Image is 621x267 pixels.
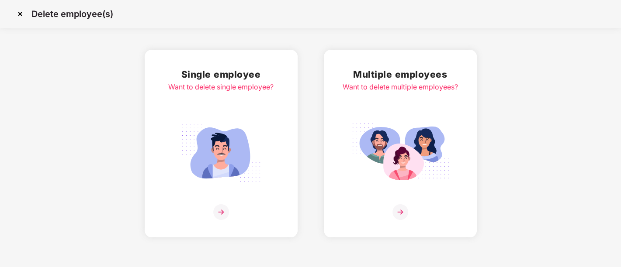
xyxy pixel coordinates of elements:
[172,119,270,187] img: svg+xml;base64,PHN2ZyB4bWxucz0iaHR0cDovL3d3dy53My5vcmcvMjAwMC9zdmciIGlkPSJTaW5nbGVfZW1wbG95ZWUiIH...
[213,204,229,220] img: svg+xml;base64,PHN2ZyB4bWxucz0iaHR0cDovL3d3dy53My5vcmcvMjAwMC9zdmciIHdpZHRoPSIzNiIgaGVpZ2h0PSIzNi...
[168,67,274,82] h2: Single employee
[343,82,458,92] div: Want to delete multiple employees?
[392,204,408,220] img: svg+xml;base64,PHN2ZyB4bWxucz0iaHR0cDovL3d3dy53My5vcmcvMjAwMC9zdmciIHdpZHRoPSIzNiIgaGVpZ2h0PSIzNi...
[343,67,458,82] h2: Multiple employees
[168,82,274,92] div: Want to delete single employee?
[13,7,27,21] img: svg+xml;base64,PHN2ZyBpZD0iQ3Jvc3MtMzJ4MzIiIHhtbG5zPSJodHRwOi8vd3d3LnczLm9yZy8yMDAwL3N2ZyIgd2lkdG...
[31,9,113,19] p: Delete employee(s)
[351,119,449,187] img: svg+xml;base64,PHN2ZyB4bWxucz0iaHR0cDovL3d3dy53My5vcmcvMjAwMC9zdmciIGlkPSJNdWx0aXBsZV9lbXBsb3llZS...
